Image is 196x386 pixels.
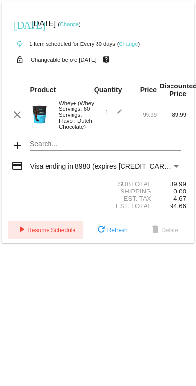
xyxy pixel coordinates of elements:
span: Resume Schedule [16,227,75,234]
div: Whey+ (Whey Servings: 60 Servings, Flavor: Dutch Chocolate) [54,100,98,129]
button: Resume Schedule [8,221,83,239]
mat-icon: delete [149,224,161,236]
mat-icon: clear [11,109,23,121]
span: Refresh [96,227,128,234]
span: Delete [149,227,178,234]
mat-icon: credit_card [11,160,23,172]
div: Subtotal [98,180,157,188]
span: Visa ending in 8980 (expires [CREDIT_CARD_DATA]) [30,162,194,170]
img: Image-1-Carousel-Whey-5lb-Chocolate-no-badge-Transp.png [30,105,49,124]
small: Changeable before [DATE] [31,57,97,63]
div: Shipping [98,188,157,195]
button: Refresh [88,221,136,239]
div: Est. Tax [98,195,157,202]
span: 1 [105,109,122,115]
span: 94.66 [170,202,186,210]
div: 89.99 [157,180,186,188]
span: 4.67 [173,195,186,202]
div: 99.99 [127,112,157,118]
mat-icon: live_help [100,53,112,66]
strong: Price [140,86,157,94]
button: Delete [142,221,186,239]
mat-icon: refresh [96,224,107,236]
div: 89.99 [157,112,186,118]
mat-icon: play_arrow [16,224,27,236]
mat-select: Payment Method [30,162,180,170]
mat-icon: autorenew [14,38,25,50]
mat-icon: add [11,139,23,151]
a: Change [60,21,79,27]
small: ( ) [58,21,81,27]
mat-icon: lock_open [14,53,25,66]
span: 0.00 [173,188,186,195]
mat-icon: edit [110,109,122,121]
input: Search... [30,140,180,148]
strong: Quantity [94,86,122,94]
small: ( ) [117,41,140,47]
small: 1 item scheduled for Every 30 days [10,41,115,47]
mat-icon: [DATE] [14,19,25,30]
strong: Product [30,86,56,94]
a: Change [119,41,138,47]
div: Est. Total [98,202,157,210]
